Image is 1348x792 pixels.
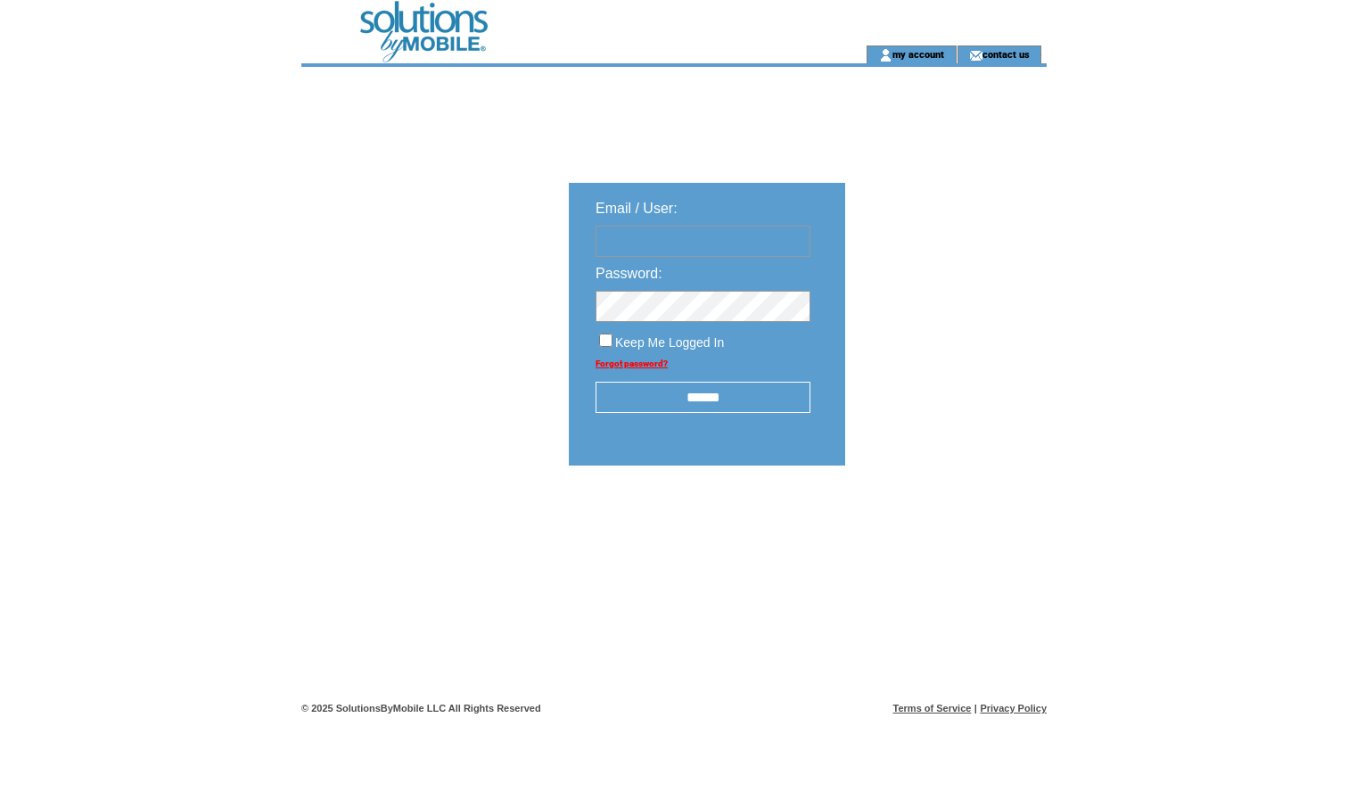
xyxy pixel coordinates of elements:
[301,703,541,714] span: © 2025 SolutionsByMobile LLC All Rights Reserved
[596,201,678,216] span: Email / User:
[892,48,944,60] a: my account
[982,48,1030,60] a: contact us
[596,266,662,281] span: Password:
[615,335,724,350] span: Keep Me Logged In
[879,48,892,62] img: account_icon.gif;jsessionid=D61102A9FFDA6F3380D309F0946B68BF
[974,703,977,714] span: |
[969,48,982,62] img: contact_us_icon.gif;jsessionid=D61102A9FFDA6F3380D309F0946B68BF
[897,510,986,532] img: transparent.png;jsessionid=D61102A9FFDA6F3380D309F0946B68BF
[980,703,1047,714] a: Privacy Policy
[893,703,972,714] a: Terms of Service
[596,359,668,368] a: Forgot password?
